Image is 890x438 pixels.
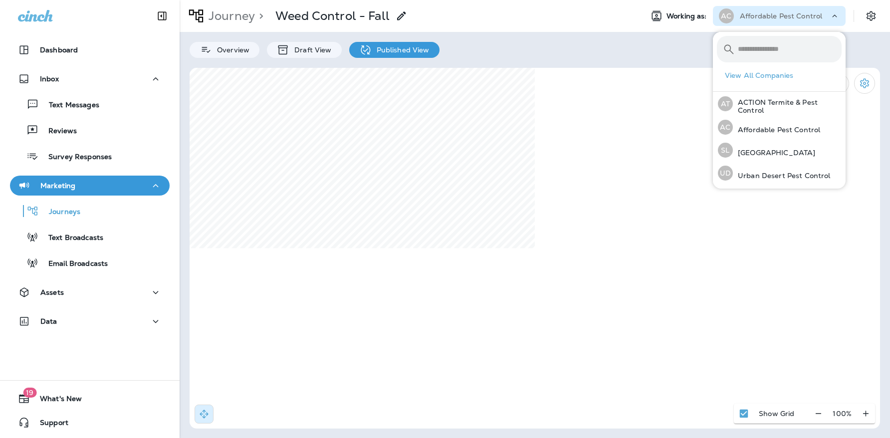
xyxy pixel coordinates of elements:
button: ACAffordable Pest Control [713,116,846,139]
span: 19 [23,388,36,398]
button: UDUrban Desert Pest Control [713,162,846,185]
button: Reviews [10,120,170,141]
p: Journeys [39,208,80,217]
button: Dashboard [10,40,170,60]
span: Support [30,419,68,431]
button: Text Messages [10,94,170,115]
p: Inbox [40,75,59,83]
span: What's New [30,395,82,407]
div: AC [719,8,734,23]
button: Data [10,311,170,331]
p: Urban Desert Pest Control [733,172,831,180]
p: Show Grid [759,410,794,418]
button: SL[GEOGRAPHIC_DATA] [713,139,846,162]
p: ACTION Termite & Pest Control [733,98,842,114]
button: Settings [854,73,875,94]
p: Marketing [40,182,75,190]
p: Data [40,317,57,325]
p: Affordable Pest Control [733,126,820,134]
p: Weed Control - Fall [275,8,390,23]
button: Collapse Sidebar [148,6,176,26]
p: [GEOGRAPHIC_DATA] [733,149,815,157]
button: Survey Responses [10,146,170,167]
button: Marketing [10,176,170,196]
p: Draft View [289,46,331,54]
p: Text Broadcasts [38,233,103,243]
p: Published View [372,46,430,54]
p: Email Broadcasts [38,259,108,269]
p: Dashboard [40,46,78,54]
button: ATACTION Termite & Pest Control [713,92,846,116]
button: Text Broadcasts [10,226,170,247]
p: Assets [40,288,64,296]
button: Settings [862,7,880,25]
button: Email Broadcasts [10,252,170,273]
button: Assets [10,282,170,302]
div: SL [718,143,733,158]
button: 19What's New [10,389,170,409]
div: AC [718,120,733,135]
div: UD [718,166,733,181]
div: AT [718,96,733,111]
button: Journeys [10,201,170,221]
p: Reviews [38,127,77,136]
button: Support [10,413,170,433]
button: Inbox [10,69,170,89]
p: 100 % [833,410,852,418]
p: Overview [212,46,249,54]
span: Working as: [667,12,709,20]
p: Survey Responses [38,153,112,162]
button: View All Companies [721,68,846,83]
p: Journey [205,8,255,23]
p: Text Messages [39,101,99,110]
p: > [255,8,263,23]
p: Affordable Pest Control [740,12,822,20]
